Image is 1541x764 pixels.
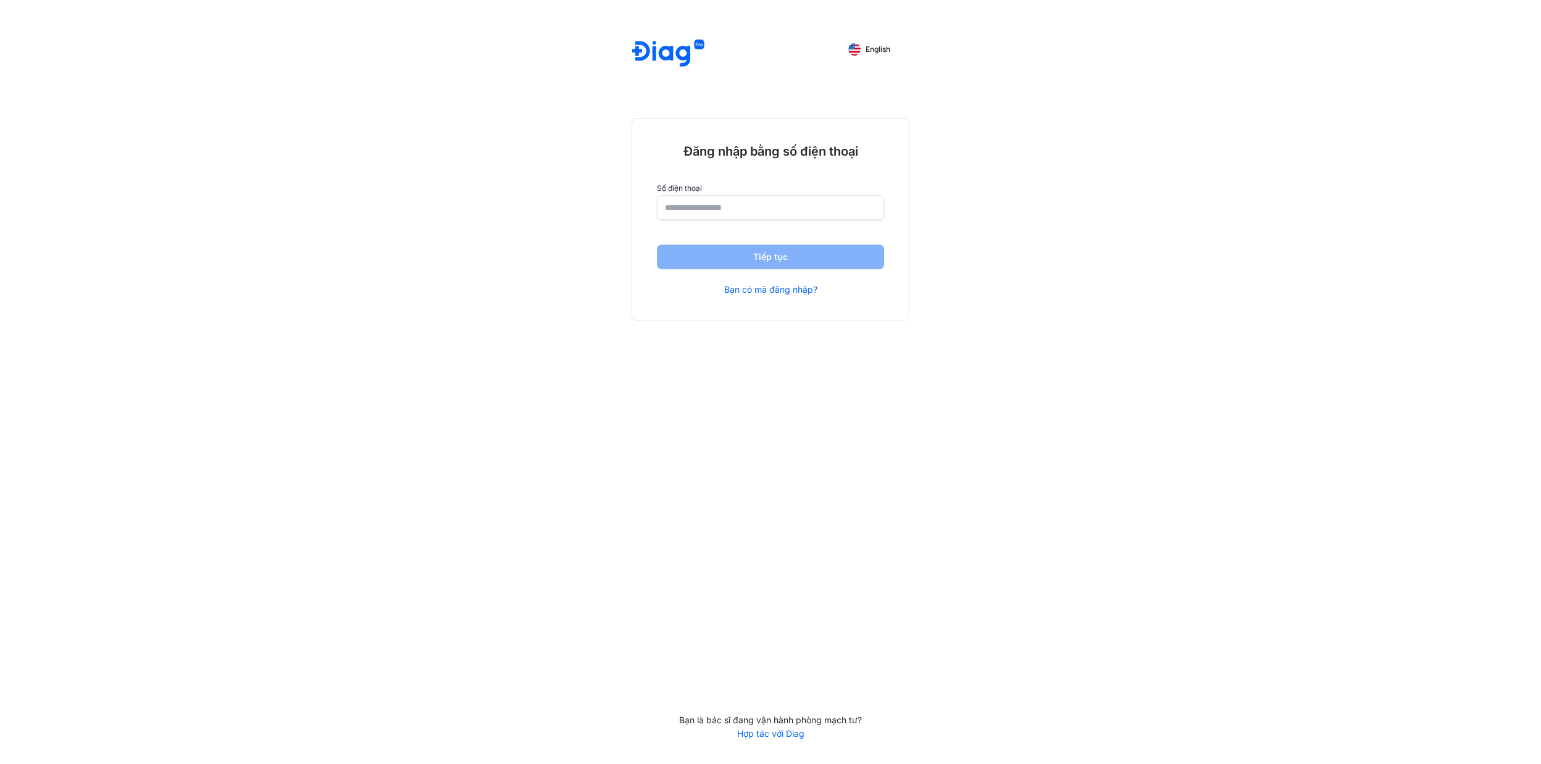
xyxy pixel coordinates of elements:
[866,45,890,54] span: English
[724,284,817,295] a: Bạn có mã đăng nhập?
[657,245,884,269] button: Tiếp tục
[632,40,704,69] img: logo
[632,715,909,726] div: Bạn là bác sĩ đang vận hành phòng mạch tư?
[632,728,909,739] a: Hợp tác với Diag
[657,184,884,193] label: Số điện thoại
[848,43,861,56] img: English
[840,40,899,59] button: English
[657,143,884,159] div: Đăng nhập bằng số điện thoại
